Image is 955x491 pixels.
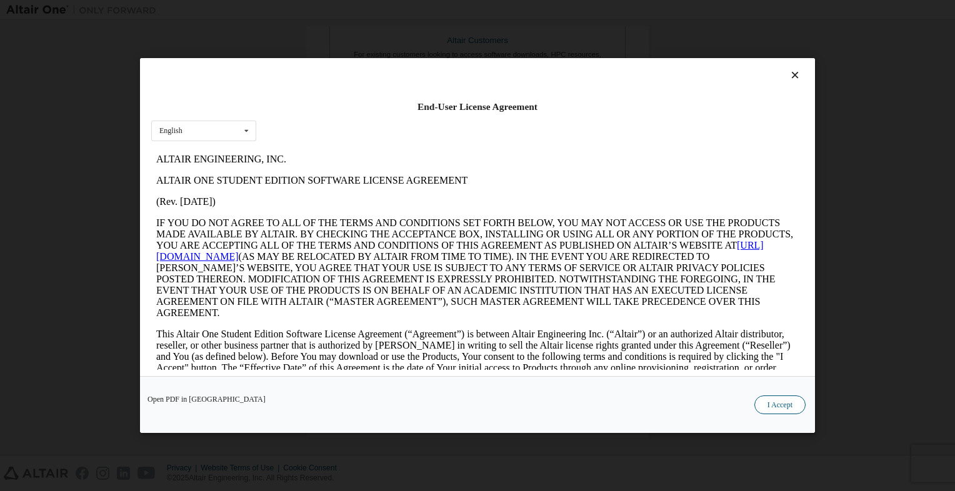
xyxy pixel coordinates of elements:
p: This Altair One Student Edition Software License Agreement (“Agreement”) is between Altair Engine... [5,180,647,236]
button: I Accept [754,395,806,414]
div: End-User License Agreement [151,101,804,113]
p: (Rev. [DATE]) [5,47,647,59]
a: Open PDF in [GEOGRAPHIC_DATA] [147,395,266,403]
p: IF YOU DO NOT AGREE TO ALL OF THE TERMS AND CONDITIONS SET FORTH BELOW, YOU MAY NOT ACCESS OR USE... [5,69,647,170]
p: ALTAIR ENGINEERING, INC. [5,5,647,16]
p: ALTAIR ONE STUDENT EDITION SOFTWARE LICENSE AGREEMENT [5,26,647,37]
div: English [159,127,182,134]
a: [URL][DOMAIN_NAME] [5,91,612,113]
